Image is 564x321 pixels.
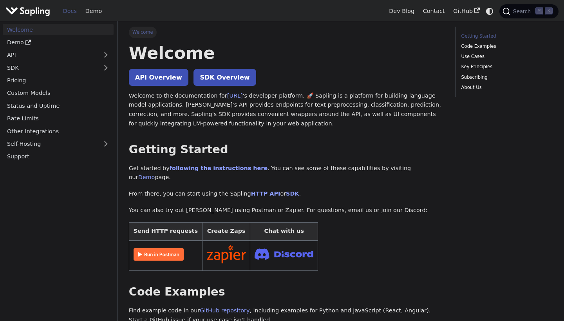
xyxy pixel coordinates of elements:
[3,49,98,61] a: API
[461,63,550,71] a: Key Principles
[385,5,418,17] a: Dev Blog
[227,92,243,99] a: [URL]
[510,8,535,15] span: Search
[3,138,114,150] a: Self-Hosting
[129,27,157,38] span: Welcome
[251,190,280,197] a: HTTP API
[3,113,114,124] a: Rate Limits
[499,4,558,18] button: Search (Command+K)
[129,27,444,38] nav: Breadcrumbs
[461,43,550,50] a: Code Examples
[59,5,81,17] a: Docs
[134,248,184,261] img: Run in Postman
[170,165,268,171] a: following the instructions here
[3,24,114,35] a: Welcome
[138,174,155,180] a: Demo
[461,84,550,91] a: About Us
[449,5,484,17] a: GitHub
[3,100,114,111] a: Status and Uptime
[207,245,246,263] img: Connect in Zapier
[98,49,114,61] button: Expand sidebar category 'API'
[545,7,553,15] kbd: K
[202,222,250,241] th: Create Zaps
[129,222,202,241] th: Send HTTP requests
[193,69,256,86] a: SDK Overview
[5,5,53,17] a: Sapling.ai
[3,87,114,99] a: Custom Models
[5,5,50,17] img: Sapling.ai
[129,285,444,299] h2: Code Examples
[286,190,299,197] a: SDK
[3,37,114,48] a: Demo
[535,7,543,15] kbd: ⌘
[461,33,550,40] a: Getting Started
[129,42,444,63] h1: Welcome
[461,53,550,60] a: Use Cases
[200,307,249,314] a: GitHub repository
[129,69,188,86] a: API Overview
[129,164,444,183] p: Get started by . You can see some of these capabilities by visiting our page.
[419,5,449,17] a: Contact
[3,62,98,73] a: SDK
[3,151,114,162] a: Support
[81,5,106,17] a: Demo
[129,91,444,129] p: Welcome to the documentation for 's developer platform. 🚀 Sapling is a platform for building lang...
[461,74,550,81] a: Subscribing
[129,189,444,199] p: From there, you can start using the Sapling or .
[3,75,114,86] a: Pricing
[98,62,114,73] button: Expand sidebar category 'SDK'
[129,206,444,215] p: You can also try out [PERSON_NAME] using Postman or Zapier. For questions, email us or join our D...
[250,222,318,241] th: Chat with us
[3,125,114,137] a: Other Integrations
[484,5,495,17] button: Switch between dark and light mode (currently system mode)
[255,246,313,262] img: Join Discord
[129,143,444,157] h2: Getting Started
